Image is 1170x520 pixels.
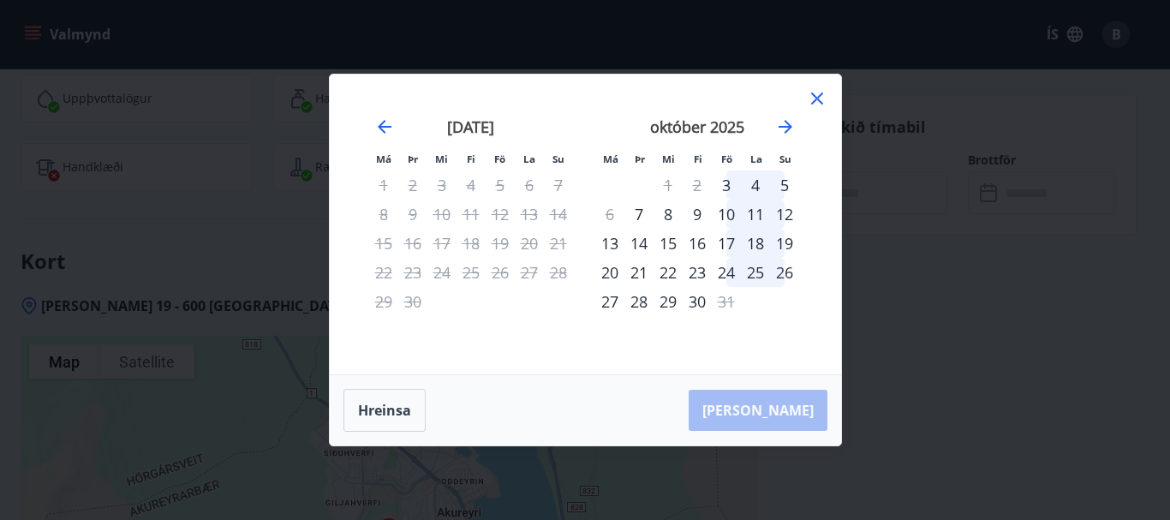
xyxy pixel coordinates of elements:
td: Not available. mánudagur, 15. september 2025 [369,229,398,258]
td: Choose laugardagur, 4. október 2025 as your check-in date. It’s available. [741,170,770,200]
div: 28 [624,287,654,316]
td: Not available. föstudagur, 19. september 2025 [486,229,515,258]
div: 16 [683,229,712,258]
small: Mi [662,152,675,165]
td: Choose laugardagur, 11. október 2025 as your check-in date. It’s available. [741,200,770,229]
td: Not available. laugardagur, 27. september 2025 [515,258,544,287]
small: La [523,152,535,165]
td: Not available. mánudagur, 22. september 2025 [369,258,398,287]
td: Choose miðvikudagur, 8. október 2025 as your check-in date. It’s available. [654,200,683,229]
small: Su [552,152,564,165]
strong: október 2025 [650,117,744,137]
td: Not available. miðvikudagur, 24. september 2025 [427,258,457,287]
div: 19 [770,229,799,258]
td: Not available. laugardagur, 13. september 2025 [515,200,544,229]
td: Not available. miðvikudagur, 17. september 2025 [427,229,457,258]
td: Choose sunnudagur, 5. október 2025 as your check-in date. It’s available. [770,170,799,200]
td: Choose föstudagur, 10. október 2025 as your check-in date. It’s available. [712,200,741,229]
td: Choose þriðjudagur, 21. október 2025 as your check-in date. It’s available. [624,258,654,287]
td: Choose miðvikudagur, 29. október 2025 as your check-in date. It’s available. [654,287,683,316]
td: Not available. föstudagur, 12. september 2025 [486,200,515,229]
td: Not available. laugardagur, 20. september 2025 [515,229,544,258]
small: Þr [408,152,418,165]
td: Choose fimmtudagur, 16. október 2025 as your check-in date. It’s available. [683,229,712,258]
td: Choose fimmtudagur, 23. október 2025 as your check-in date. It’s available. [683,258,712,287]
td: Choose sunnudagur, 26. október 2025 as your check-in date. It’s available. [770,258,799,287]
td: Not available. mánudagur, 29. september 2025 [369,287,398,316]
td: Not available. laugardagur, 6. september 2025 [515,170,544,200]
td: Not available. þriðjudagur, 16. september 2025 [398,229,427,258]
button: Hreinsa [343,389,426,432]
td: Not available. þriðjudagur, 9. september 2025 [398,200,427,229]
td: Choose föstudagur, 3. október 2025 as your check-in date. It’s available. [712,170,741,200]
small: Fi [467,152,475,165]
td: Not available. miðvikudagur, 10. september 2025 [427,200,457,229]
small: Má [376,152,391,165]
div: Aðeins útritun í boði [595,200,624,229]
td: Not available. mánudagur, 6. október 2025 [595,200,624,229]
div: Move backward to switch to the previous month. [374,117,395,137]
div: 27 [595,287,624,316]
td: Choose mánudagur, 27. október 2025 as your check-in date. It’s available. [595,287,624,316]
div: 14 [624,229,654,258]
td: Choose sunnudagur, 19. október 2025 as your check-in date. It’s available. [770,229,799,258]
div: 24 [712,258,741,287]
div: 21 [624,258,654,287]
td: Choose mánudagur, 13. október 2025 as your check-in date. It’s available. [595,229,624,258]
strong: [DATE] [447,117,494,137]
td: Not available. þriðjudagur, 30. september 2025 [398,287,427,316]
div: Aðeins innritun í boði [712,170,741,200]
div: Move forward to switch to the next month. [775,117,796,137]
td: Not available. föstudagur, 31. október 2025 [712,287,741,316]
td: Choose þriðjudagur, 7. október 2025 as your check-in date. It’s available. [624,200,654,229]
td: Choose sunnudagur, 12. október 2025 as your check-in date. It’s available. [770,200,799,229]
small: Fi [694,152,702,165]
td: Choose miðvikudagur, 22. október 2025 as your check-in date. It’s available. [654,258,683,287]
div: 15 [654,229,683,258]
td: Choose þriðjudagur, 14. október 2025 as your check-in date. It’s available. [624,229,654,258]
div: 23 [683,258,712,287]
td: Choose miðvikudagur, 15. október 2025 as your check-in date. It’s available. [654,229,683,258]
td: Not available. fimmtudagur, 25. september 2025 [457,258,486,287]
td: Choose laugardagur, 18. október 2025 as your check-in date. It’s available. [741,229,770,258]
td: Not available. sunnudagur, 28. september 2025 [544,258,573,287]
div: 8 [654,200,683,229]
small: Fö [721,152,732,165]
div: 13 [595,229,624,258]
div: 11 [741,200,770,229]
div: 12 [770,200,799,229]
div: 20 [595,258,624,287]
div: 30 [683,287,712,316]
td: Not available. miðvikudagur, 3. september 2025 [427,170,457,200]
td: Not available. fimmtudagur, 18. september 2025 [457,229,486,258]
td: Choose fimmtudagur, 30. október 2025 as your check-in date. It’s available. [683,287,712,316]
div: 5 [770,170,799,200]
td: Not available. sunnudagur, 7. september 2025 [544,170,573,200]
td: Not available. þriðjudagur, 23. september 2025 [398,258,427,287]
td: Not available. sunnudagur, 21. september 2025 [544,229,573,258]
small: Þr [635,152,645,165]
small: Su [779,152,791,165]
div: Aðeins innritun í boði [624,200,654,229]
div: 22 [654,258,683,287]
div: Calendar [350,95,821,354]
td: Choose mánudagur, 20. október 2025 as your check-in date. It’s available. [595,258,624,287]
div: Aðeins útritun í boði [712,287,741,316]
td: Not available. mánudagur, 1. september 2025 [369,170,398,200]
small: Mi [435,152,448,165]
td: Not available. miðvikudagur, 1. október 2025 [654,170,683,200]
div: 4 [741,170,770,200]
div: 18 [741,229,770,258]
small: La [750,152,762,165]
div: 17 [712,229,741,258]
td: Choose fimmtudagur, 9. október 2025 as your check-in date. It’s available. [683,200,712,229]
div: 26 [770,258,799,287]
td: Not available. fimmtudagur, 2. október 2025 [683,170,712,200]
td: Not available. föstudagur, 26. september 2025 [486,258,515,287]
td: Not available. mánudagur, 8. september 2025 [369,200,398,229]
td: Not available. fimmtudagur, 4. september 2025 [457,170,486,200]
td: Choose laugardagur, 25. október 2025 as your check-in date. It’s available. [741,258,770,287]
div: 9 [683,200,712,229]
td: Choose þriðjudagur, 28. október 2025 as your check-in date. It’s available. [624,287,654,316]
td: Not available. sunnudagur, 14. september 2025 [544,200,573,229]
